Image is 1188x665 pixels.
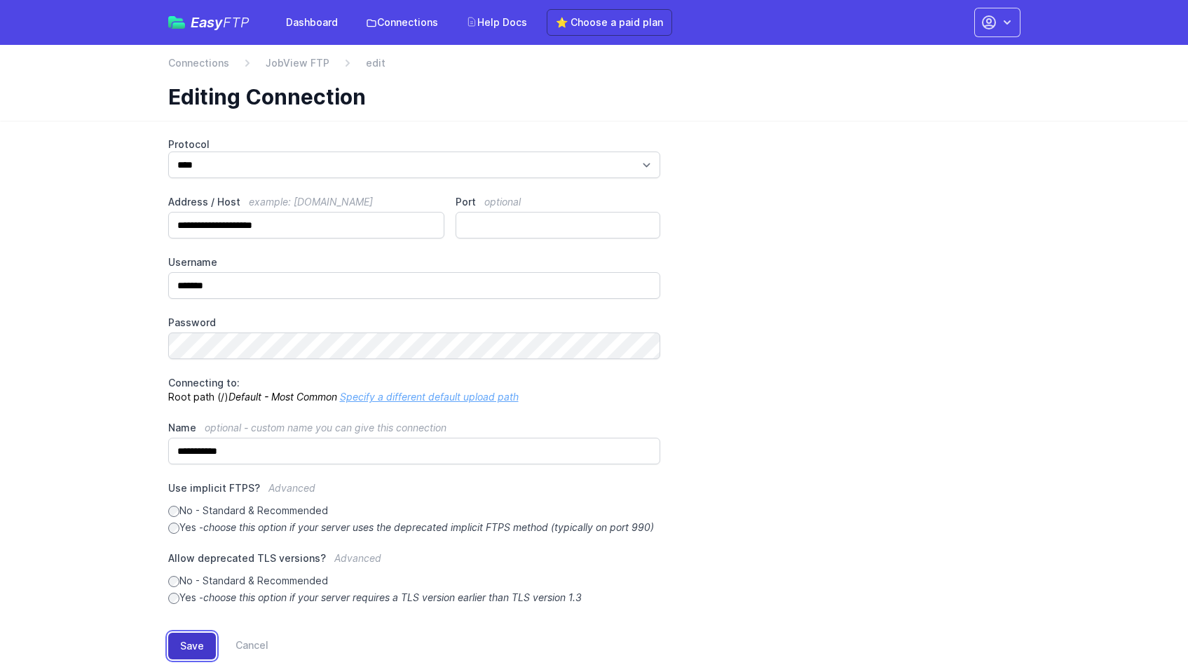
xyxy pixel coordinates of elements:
[168,551,661,574] label: Allow deprecated TLS versions?
[168,316,661,330] label: Password
[357,10,446,35] a: Connections
[168,576,179,587] input: No - Standard & Recommended
[278,10,346,35] a: Dashboard
[216,633,268,659] a: Cancel
[168,574,661,588] label: No - Standard & Recommended
[205,422,446,434] span: optional - custom name you can give this connection
[168,56,229,70] a: Connections
[228,391,337,403] i: Default - Most Common
[168,376,661,404] p: Root path (/)
[203,521,654,533] i: choose this option if your server uses the deprecated implicit FTPS method (typically on port 990)
[366,56,385,70] span: edit
[168,255,661,269] label: Username
[266,56,329,70] a: JobView FTP
[168,506,179,517] input: No - Standard & Recommended
[334,552,381,564] span: Advanced
[340,391,519,403] a: Specify a different default upload path
[168,421,661,435] label: Name
[168,84,1009,109] h1: Editing Connection
[484,196,521,208] span: optional
[168,195,445,209] label: Address / Host
[203,591,582,603] i: choose this option if your server requires a TLS version earlier than TLS version 1.3
[268,482,315,494] span: Advanced
[458,10,535,35] a: Help Docs
[223,14,250,31] span: FTP
[168,520,661,535] label: Yes -
[168,523,179,534] input: Yes -choose this option if your server uses the deprecated implicit FTPS method (typically on por...
[547,9,672,36] a: ⭐ Choose a paid plan
[168,591,661,605] label: Yes -
[168,504,661,518] label: No - Standard & Recommended
[168,377,240,389] span: Connecting to:
[168,56,1020,79] nav: Breadcrumb
[168,633,216,659] button: Save
[168,481,661,504] label: Use implicit FTPS?
[249,196,373,208] span: example: [DOMAIN_NAME]
[168,137,661,152] label: Protocol
[191,15,250,29] span: Easy
[168,16,185,29] img: easyftp_logo.png
[456,195,660,209] label: Port
[168,593,179,604] input: Yes -choose this option if your server requires a TLS version earlier than TLS version 1.3
[168,15,250,29] a: EasyFTP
